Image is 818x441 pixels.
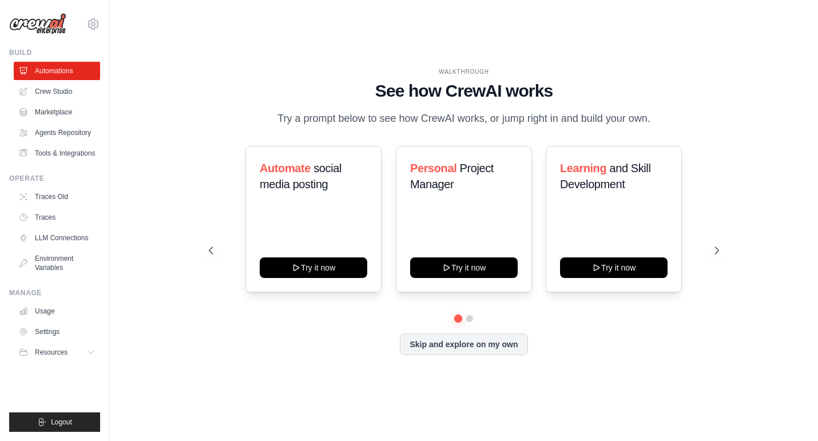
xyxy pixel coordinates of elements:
button: Try it now [560,257,668,278]
a: Marketplace [14,103,100,121]
span: Resources [35,348,67,357]
span: Learning [560,162,606,174]
div: Build [9,48,100,57]
p: Try a prompt below to see how CrewAI works, or jump right in and build your own. [272,110,656,127]
button: Logout [9,412,100,432]
a: Settings [14,323,100,341]
a: LLM Connections [14,229,100,247]
span: Personal [410,162,456,174]
a: Traces [14,208,100,227]
button: Skip and explore on my own [400,333,527,355]
a: Crew Studio [14,82,100,101]
div: WALKTHROUGH [209,67,718,76]
a: Agents Repository [14,124,100,142]
span: and Skill Development [560,162,650,190]
button: Resources [14,343,100,361]
div: Operate [9,174,100,183]
span: Project Manager [410,162,494,190]
span: social media posting [260,162,342,190]
div: Manage [9,288,100,297]
a: Automations [14,62,100,80]
span: Logout [51,418,72,427]
h1: See how CrewAI works [209,81,718,101]
img: Logo [9,13,66,35]
a: Tools & Integrations [14,144,100,162]
a: Environment Variables [14,249,100,277]
a: Traces Old [14,188,100,206]
button: Try it now [410,257,518,278]
span: Automate [260,162,311,174]
button: Try it now [260,257,367,278]
a: Usage [14,302,100,320]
